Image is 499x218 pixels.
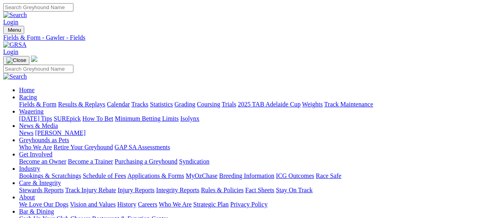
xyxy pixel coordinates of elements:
[117,201,136,208] a: History
[35,129,85,136] a: [PERSON_NAME]
[316,172,341,179] a: Race Safe
[19,94,37,100] a: Racing
[107,101,130,108] a: Calendar
[131,101,148,108] a: Tracks
[83,115,114,122] a: How To Bet
[19,87,35,93] a: Home
[201,187,244,193] a: Rules & Policies
[3,41,27,48] img: GRSA
[8,27,21,33] span: Menu
[3,65,73,73] input: Search
[19,172,81,179] a: Bookings & Scratchings
[222,101,236,108] a: Trials
[19,194,35,201] a: About
[115,115,179,122] a: Minimum Betting Limits
[276,172,314,179] a: ICG Outcomes
[68,158,113,165] a: Become a Trainer
[19,208,54,215] a: Bar & Dining
[138,201,157,208] a: Careers
[19,115,496,122] div: Wagering
[19,158,66,165] a: Become an Owner
[54,144,113,150] a: Retire Your Greyhound
[19,101,56,108] a: Fields & Form
[179,158,209,165] a: Syndication
[159,201,192,208] a: Who We Are
[276,187,312,193] a: Stay On Track
[19,137,69,143] a: Greyhounds as Pets
[245,187,274,193] a: Fact Sheets
[219,172,274,179] a: Breeding Information
[19,172,496,179] div: Industry
[150,101,173,108] a: Statistics
[156,187,199,193] a: Integrity Reports
[186,172,218,179] a: MyOzChase
[3,19,18,25] a: Login
[3,3,73,12] input: Search
[19,129,33,136] a: News
[127,172,184,179] a: Applications & Forms
[238,101,301,108] a: 2025 TAB Adelaide Cup
[19,144,52,150] a: Who We Are
[3,73,27,80] img: Search
[19,129,496,137] div: News & Media
[175,101,195,108] a: Grading
[83,172,126,179] a: Schedule of Fees
[302,101,323,108] a: Weights
[115,144,170,150] a: GAP SA Assessments
[115,158,177,165] a: Purchasing a Greyhound
[324,101,373,108] a: Track Maintenance
[65,187,116,193] a: Track Injury Rebate
[19,165,40,172] a: Industry
[19,144,496,151] div: Greyhounds as Pets
[70,201,116,208] a: Vision and Values
[3,12,27,19] img: Search
[19,151,52,158] a: Get Involved
[193,201,229,208] a: Strategic Plan
[118,187,154,193] a: Injury Reports
[19,122,58,129] a: News & Media
[197,101,220,108] a: Coursing
[31,56,37,62] img: logo-grsa-white.png
[19,115,52,122] a: [DATE] Tips
[3,34,496,41] a: Fields & Form - Gawler - Fields
[19,201,496,208] div: About
[19,187,64,193] a: Stewards Reports
[19,108,44,115] a: Wagering
[19,201,68,208] a: We Love Our Dogs
[230,201,268,208] a: Privacy Policy
[3,48,18,55] a: Login
[3,56,29,65] button: Toggle navigation
[180,115,199,122] a: Isolynx
[3,26,24,34] button: Toggle navigation
[19,187,496,194] div: Care & Integrity
[54,115,81,122] a: SUREpick
[6,57,26,64] img: Close
[19,158,496,165] div: Get Involved
[19,101,496,108] div: Racing
[58,101,105,108] a: Results & Replays
[19,179,61,186] a: Care & Integrity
